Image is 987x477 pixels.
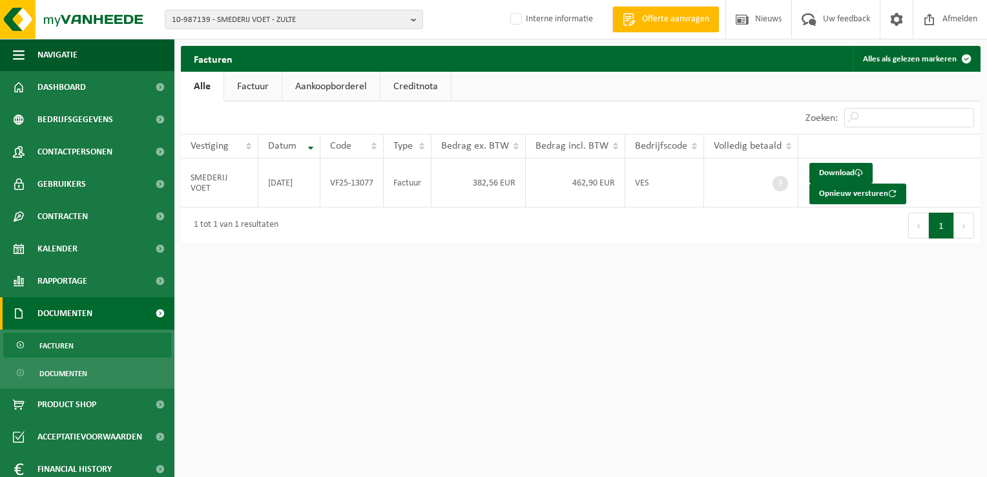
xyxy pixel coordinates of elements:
[282,72,380,101] a: Aankoopborderel
[526,158,625,207] td: 462,90 EUR
[37,421,142,453] span: Acceptatievoorwaarden
[187,214,278,237] div: 1 tot 1 van 1 resultaten
[37,233,78,265] span: Kalender
[805,113,838,123] label: Zoeken:
[165,10,423,29] button: 10-987139 - SMEDERIJ VOET - ZULTE
[258,158,320,207] td: [DATE]
[330,141,351,151] span: Code
[37,71,86,103] span: Dashboard
[714,141,782,151] span: Volledig betaald
[3,333,171,357] a: Facturen
[181,158,258,207] td: SMEDERIJ VOET
[639,13,712,26] span: Offerte aanvragen
[39,361,87,386] span: Documenten
[3,361,171,385] a: Documenten
[625,158,704,207] td: VES
[181,46,245,71] h2: Facturen
[191,141,229,151] span: Vestiging
[37,297,92,330] span: Documenten
[635,141,687,151] span: Bedrijfscode
[853,46,979,72] button: Alles als gelezen markeren
[929,213,954,238] button: 1
[908,213,929,238] button: Previous
[37,39,78,71] span: Navigatie
[612,6,719,32] a: Offerte aanvragen
[37,136,112,168] span: Contactpersonen
[37,168,86,200] span: Gebruikers
[37,200,88,233] span: Contracten
[380,72,451,101] a: Creditnota
[954,213,974,238] button: Next
[37,103,113,136] span: Bedrijfsgegevens
[181,72,223,101] a: Alle
[384,158,431,207] td: Factuur
[39,334,74,358] span: Facturen
[268,141,296,151] span: Datum
[431,158,526,207] td: 382,56 EUR
[508,10,593,29] label: Interne informatie
[37,265,87,297] span: Rapportage
[393,141,413,151] span: Type
[37,388,96,421] span: Product Shop
[809,163,873,184] a: Download
[535,141,608,151] span: Bedrag incl. BTW
[441,141,509,151] span: Bedrag ex. BTW
[224,72,282,101] a: Factuur
[320,158,384,207] td: VF25-13077
[172,10,406,30] span: 10-987139 - SMEDERIJ VOET - ZULTE
[809,184,906,204] button: Opnieuw versturen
